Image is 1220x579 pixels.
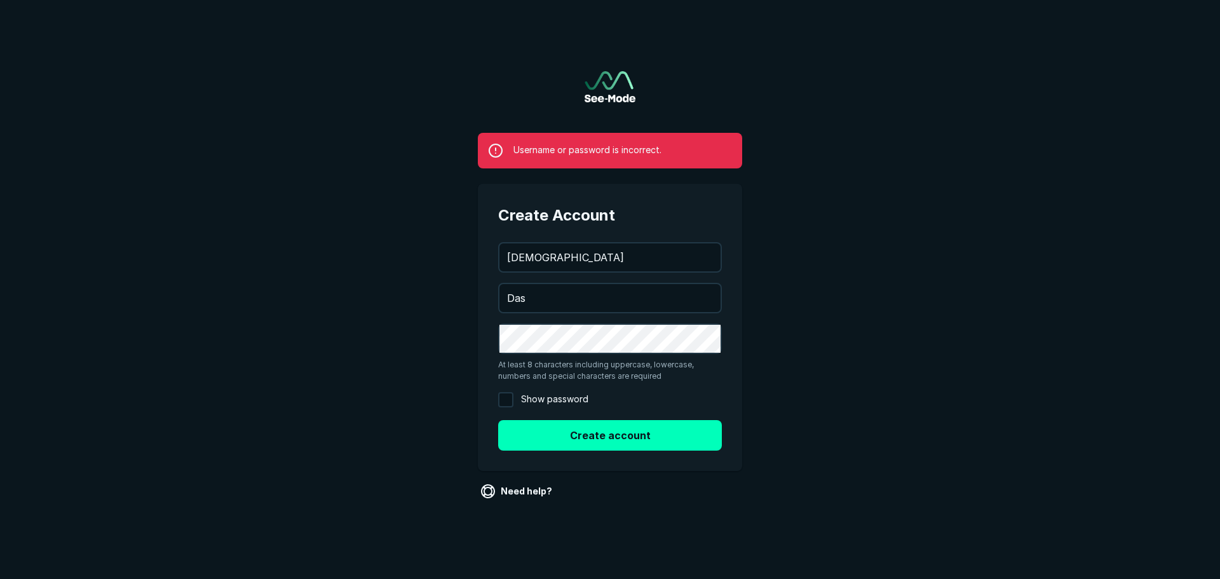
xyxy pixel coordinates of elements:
[498,359,722,382] span: At least 8 characters including uppercase, lowercase, numbers and special characters are required
[499,284,721,312] input: Last name
[585,71,635,102] a: Go to sign in
[498,204,722,227] span: Create Account
[478,481,557,501] a: Need help?
[499,243,721,271] input: First name
[585,71,635,102] img: See-Mode Logo
[498,420,722,451] button: Create account
[521,392,588,407] span: Show password
[513,143,661,157] span: Username or password is incorrect.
